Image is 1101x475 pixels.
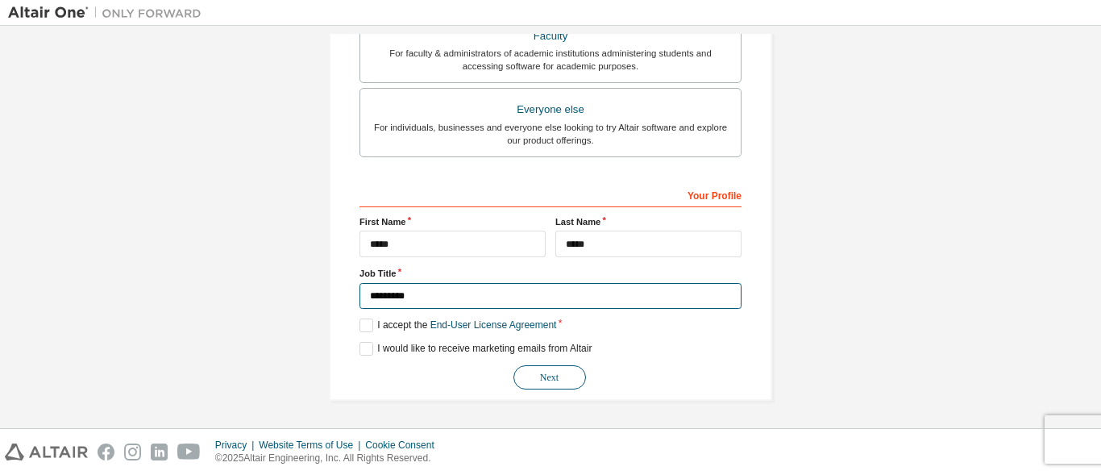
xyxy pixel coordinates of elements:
[259,439,365,452] div: Website Terms of Use
[359,267,742,280] label: Job Title
[370,47,731,73] div: For faculty & administrators of academic institutions administering students and accessing softwa...
[370,98,731,121] div: Everyone else
[359,181,742,207] div: Your Profile
[359,319,556,332] label: I accept the
[365,439,443,452] div: Cookie Consent
[370,25,731,48] div: Faculty
[215,439,259,452] div: Privacy
[151,444,168,460] img: linkedin.svg
[359,342,592,356] label: I would like to receive marketing emails from Altair
[124,444,141,460] img: instagram.svg
[8,5,210,21] img: Altair One
[5,444,88,460] img: altair_logo.svg
[430,319,557,331] a: End-User License Agreement
[98,444,114,460] img: facebook.svg
[555,215,742,228] label: Last Name
[359,215,546,228] label: First Name
[215,452,444,465] p: © 2025 Altair Engineering, Inc. All Rights Reserved.
[177,444,201,460] img: youtube.svg
[513,365,586,390] button: Next
[370,121,731,147] div: For individuals, businesses and everyone else looking to try Altair software and explore our prod...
